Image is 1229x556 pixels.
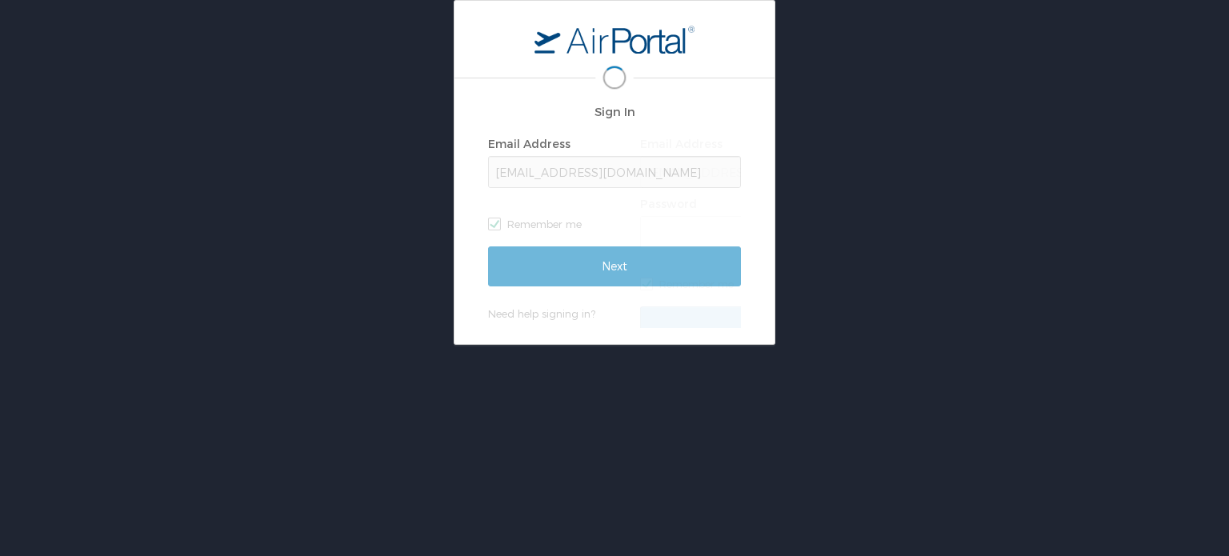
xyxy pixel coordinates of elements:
img: logo [534,25,695,54]
label: Password [640,197,697,210]
h2: Sign In [640,102,893,121]
label: Email Address [640,137,723,150]
h2: Sign In [488,102,741,121]
label: Remember me [640,272,893,296]
input: Next [488,246,741,286]
input: Sign In [640,306,893,346]
label: Email Address [488,137,570,150]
